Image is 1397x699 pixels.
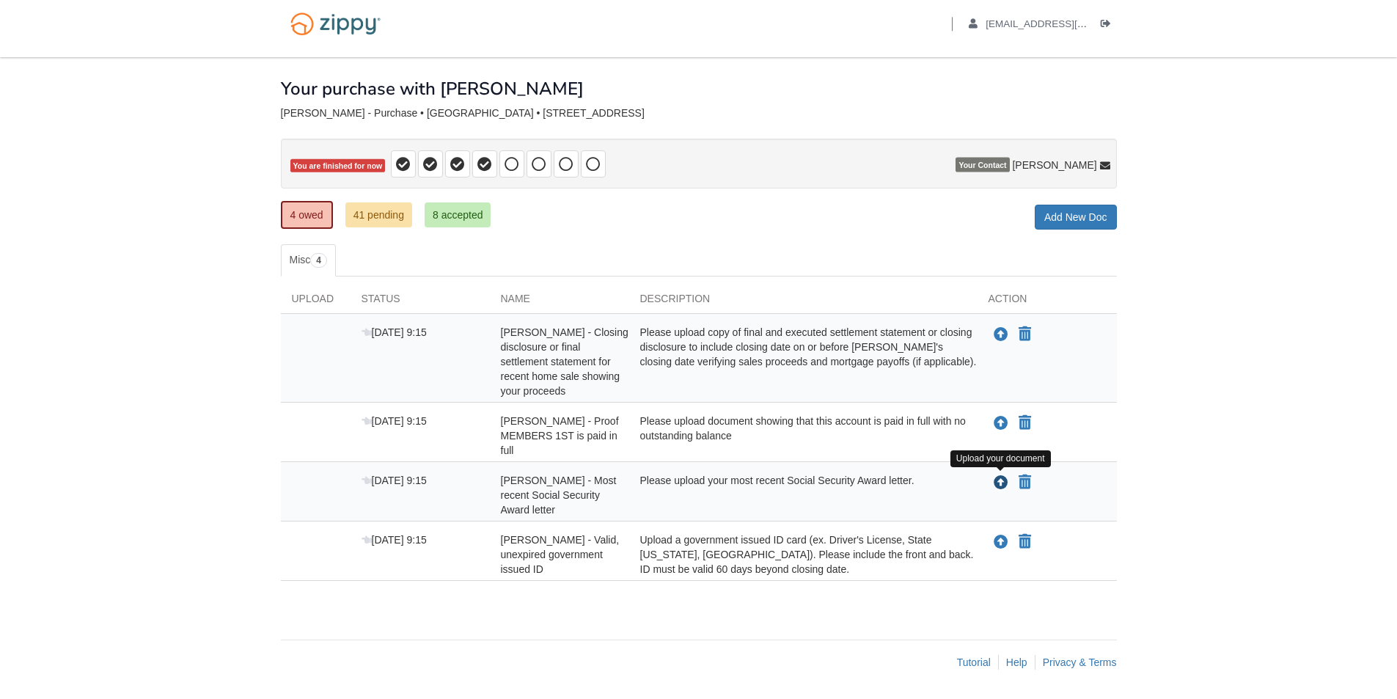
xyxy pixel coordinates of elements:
span: [DATE] 9:15 [362,415,427,427]
span: [DATE] 9:15 [362,475,427,486]
button: Declare Paul Zimmerman - Valid, unexpired government issued ID not applicable [1017,533,1033,551]
div: Upload [281,291,351,313]
span: [DATE] 9:15 [362,326,427,338]
img: Logo [281,5,390,43]
span: [DATE] 9:15 [362,534,427,546]
div: Action [978,291,1117,313]
div: Please upload copy of final and executed settlement statement or closing disclosure to include cl... [629,325,978,398]
span: [PERSON_NAME] - Valid, unexpired government issued ID [501,534,620,575]
button: Upload Paul Zimmerman - Valid, unexpired government issued ID [992,533,1010,552]
a: edit profile [969,18,1154,33]
a: 41 pending [345,202,412,227]
div: Description [629,291,978,313]
a: Misc [281,244,336,277]
span: [PERSON_NAME] - Proof MEMBERS 1ST is paid in full [501,415,619,456]
a: 8 accepted [425,202,491,227]
a: 4 owed [281,201,333,229]
div: Please upload your most recent Social Security Award letter. [629,473,978,517]
a: Help [1006,656,1027,668]
span: You are finished for now [290,159,386,173]
button: Declare Eleanor Zimmerman - Closing disclosure or final settlement statement for recent home sale... [1017,326,1033,343]
span: [PERSON_NAME] [1012,158,1096,172]
div: Upload a government issued ID card (ex. Driver's License, State [US_STATE], [GEOGRAPHIC_DATA]). P... [629,533,978,577]
div: Please upload document showing that this account is paid in full with no outstanding balance [629,414,978,458]
h1: Your purchase with [PERSON_NAME] [281,79,584,98]
button: Declare Eleanor Zimmerman - Proof MEMBERS 1ST is paid in full not applicable [1017,414,1033,432]
span: Your Contact [956,158,1009,172]
button: Upload Eleanor Zimmerman - Proof MEMBERS 1ST is paid in full [992,414,1010,433]
div: Upload your document [950,450,1051,467]
span: [PERSON_NAME] - Most recent Social Security Award letter [501,475,617,516]
span: 1eleanorz@gmail.com [986,18,1154,29]
span: 4 [310,253,327,268]
button: Upload Eleanor Zimmerman - Closing disclosure or final settlement statement for recent home sale ... [992,325,1010,344]
a: Add New Doc [1035,205,1117,230]
div: Status [351,291,490,313]
span: [PERSON_NAME] - Closing disclosure or final settlement statement for recent home sale showing you... [501,326,628,397]
button: Declare Paul Zimmerman - Most recent Social Security Award letter not applicable [1017,474,1033,491]
a: Privacy & Terms [1043,656,1117,668]
button: Upload Paul Zimmerman - Most recent Social Security Award letter [992,473,1010,492]
a: Log out [1101,18,1117,33]
a: Tutorial [957,656,991,668]
div: Name [490,291,629,313]
div: [PERSON_NAME] - Purchase • [GEOGRAPHIC_DATA] • [STREET_ADDRESS] [281,107,1117,120]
